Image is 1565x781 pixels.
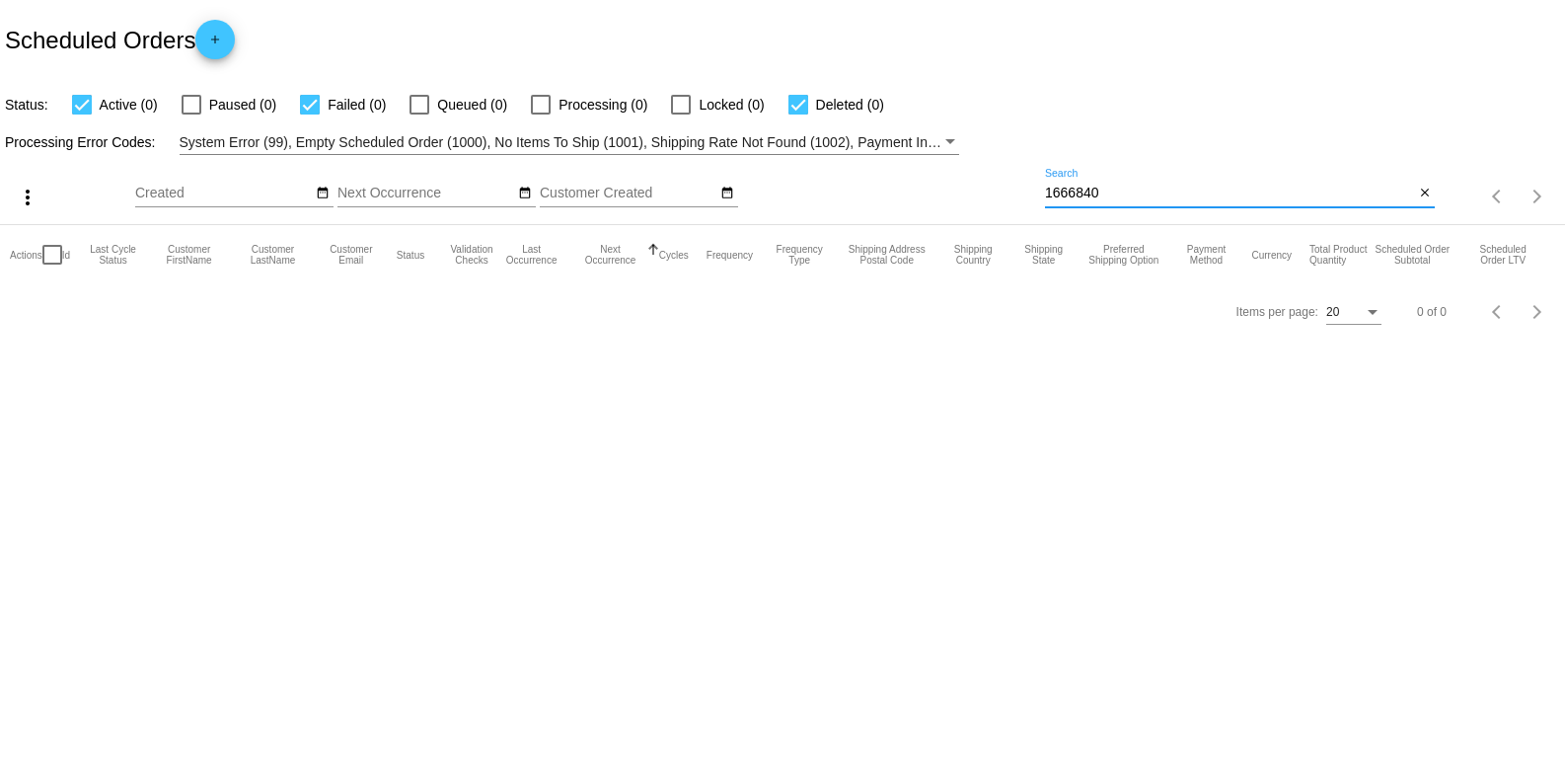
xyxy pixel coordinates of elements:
button: Change sorting for LastProcessingCycleId [88,244,138,266]
button: Change sorting for Cycles [659,249,689,261]
mat-icon: date_range [720,186,734,201]
div: Items per page: [1236,305,1318,319]
mat-icon: date_range [518,186,532,201]
input: Search [1045,186,1414,201]
h2: Scheduled Orders [5,20,235,59]
mat-icon: close [1418,186,1432,201]
button: Change sorting for Status [397,249,424,261]
button: Change sorting for CustomerFirstName [156,244,222,266]
button: Next page [1518,292,1557,332]
span: Processing (0) [559,93,647,117]
mat-icon: more_vert [16,186,39,209]
button: Change sorting for ShippingCountry [945,244,1001,266]
button: Change sorting for CustomerLastName [240,244,306,266]
span: Active (0) [100,93,158,117]
mat-header-cell: Actions [10,225,42,284]
mat-icon: add [203,33,227,56]
button: Change sorting for NextOccurrenceUtc [579,244,640,266]
input: Customer Created [540,186,717,201]
span: Paused (0) [209,93,276,117]
span: Status: [5,97,48,113]
mat-select: Items per page: [1326,306,1381,320]
button: Change sorting for Frequency [707,249,753,261]
div: 0 of 0 [1417,305,1447,319]
button: Change sorting for LastOccurrenceUtc [501,244,562,266]
input: Created [135,186,313,201]
button: Change sorting for LifetimeValue [1468,244,1536,266]
span: Queued (0) [437,93,507,117]
button: Change sorting for FrequencyType [771,244,828,266]
span: Processing Error Codes: [5,134,156,150]
mat-icon: date_range [316,186,330,201]
button: Change sorting for ShippingPostcode [846,244,928,266]
button: Change sorting for CustomerEmail [324,244,379,266]
span: Failed (0) [328,93,386,117]
button: Next page [1518,177,1557,216]
button: Change sorting for Id [62,249,70,261]
span: 20 [1326,305,1339,319]
span: Deleted (0) [816,93,884,117]
button: Previous page [1478,292,1518,332]
button: Change sorting for Subtotal [1374,244,1451,266]
span: Locked (0) [699,93,764,117]
button: Previous page [1478,177,1518,216]
button: Change sorting for CurrencyIso [1251,249,1292,261]
button: Clear [1414,184,1435,204]
button: Change sorting for PaymentMethod.Type [1179,244,1234,266]
button: Change sorting for PreferredShippingOption [1086,244,1160,266]
input: Next Occurrence [337,186,515,201]
mat-header-cell: Total Product Quantity [1309,225,1374,284]
mat-select: Filter by Processing Error Codes [180,130,960,155]
mat-header-cell: Validation Checks [442,225,501,284]
button: Change sorting for ShippingState [1018,244,1069,266]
